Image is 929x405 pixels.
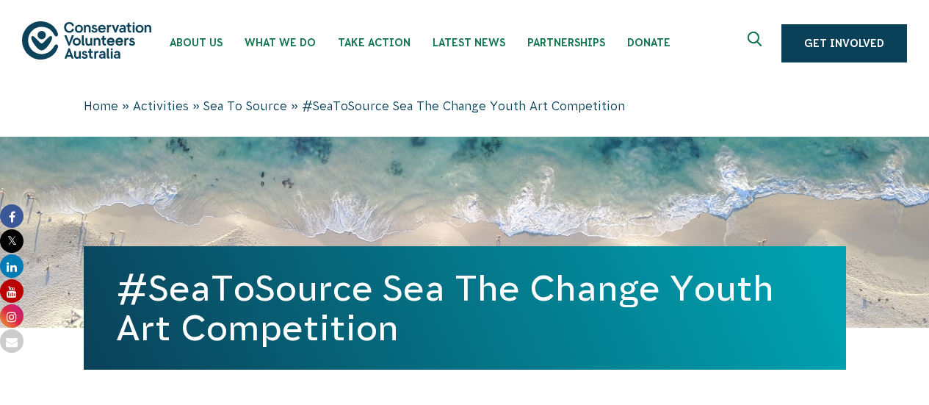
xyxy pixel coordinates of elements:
[116,268,814,348] h1: #SeaToSource Sea The Change Youth Art Competition
[245,37,316,49] span: What We Do
[781,24,907,62] a: Get Involved
[170,37,223,49] span: About Us
[627,37,670,49] span: Donate
[527,37,605,49] span: Partnerships
[192,99,200,112] span: »
[739,26,774,61] button: Expand search box Close search box
[291,99,298,112] span: »
[433,37,505,49] span: Latest News
[84,99,118,112] a: Home
[748,32,766,55] span: Expand search box
[302,99,625,112] span: #SeaToSource Sea The Change Youth Art Competition
[203,99,287,112] a: Sea To Source
[22,21,151,59] img: logo.svg
[122,99,129,112] span: »
[133,99,189,112] a: Activities
[338,37,411,49] span: Take Action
